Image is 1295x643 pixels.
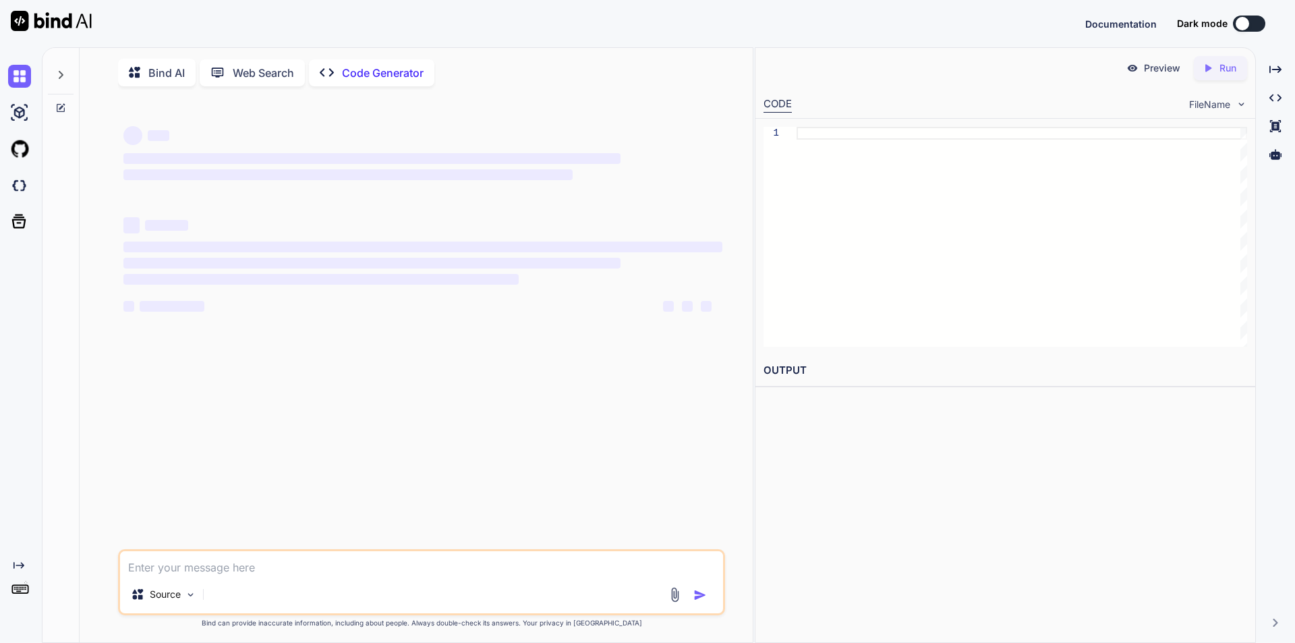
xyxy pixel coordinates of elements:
[140,301,204,312] span: ‌
[755,355,1255,387] h2: OUTPUT
[682,301,693,312] span: ‌
[667,587,683,603] img: attachment
[233,65,294,81] p: Web Search
[1189,98,1230,111] span: FileName
[123,274,519,285] span: ‌
[1126,62,1139,74] img: preview
[1085,18,1157,30] span: Documentation
[145,220,188,231] span: ‌
[123,217,140,233] span: ‌
[118,618,725,628] p: Bind can provide inaccurate information, including about people. Always double-check its answers....
[1085,17,1157,31] button: Documentation
[8,65,31,88] img: chat
[342,65,424,81] p: Code Generator
[701,301,712,312] span: ‌
[185,589,196,600] img: Pick Models
[1144,61,1180,75] p: Preview
[11,11,92,31] img: Bind AI
[8,138,31,161] img: githubLight
[1177,17,1228,30] span: Dark mode
[123,301,134,312] span: ‌
[123,242,722,252] span: ‌
[764,96,792,113] div: CODE
[150,588,181,601] p: Source
[148,65,185,81] p: Bind AI
[663,301,674,312] span: ‌
[693,588,707,602] img: icon
[1236,99,1247,110] img: chevron down
[123,169,573,180] span: ‌
[123,126,142,145] span: ‌
[8,101,31,124] img: ai-studio
[8,174,31,197] img: darkCloudIdeIcon
[123,153,621,164] span: ‌
[123,258,621,269] span: ‌
[148,130,169,141] span: ‌
[764,127,779,140] div: 1
[1219,61,1236,75] p: Run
